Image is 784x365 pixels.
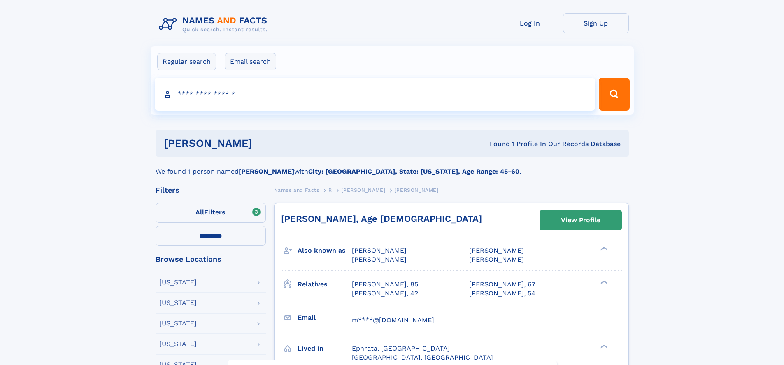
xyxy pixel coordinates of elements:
button: Search Button [599,78,629,111]
div: [US_STATE] [159,300,197,306]
span: [PERSON_NAME] [341,187,385,193]
a: [PERSON_NAME] [341,185,385,195]
span: [PERSON_NAME] [469,246,524,254]
label: Regular search [157,53,216,70]
span: R [328,187,332,193]
a: [PERSON_NAME], 54 [469,289,535,298]
h3: Also known as [298,244,352,258]
div: Found 1 Profile In Our Records Database [371,139,621,149]
div: ❯ [598,344,608,349]
span: [PERSON_NAME] [395,187,439,193]
h3: Lived in [298,342,352,356]
a: [PERSON_NAME], 42 [352,289,418,298]
div: [US_STATE] [159,341,197,347]
input: search input [155,78,596,111]
a: Sign Up [563,13,629,33]
span: [PERSON_NAME] [352,246,407,254]
h3: Relatives [298,277,352,291]
span: All [195,208,204,216]
div: ❯ [598,246,608,251]
b: City: [GEOGRAPHIC_DATA], State: [US_STATE], Age Range: 45-60 [308,167,519,175]
div: Filters [156,186,266,194]
label: Email search [225,53,276,70]
img: Logo Names and Facts [156,13,274,35]
a: R [328,185,332,195]
div: [US_STATE] [159,320,197,327]
a: Names and Facts [274,185,319,195]
b: [PERSON_NAME] [239,167,294,175]
span: [PERSON_NAME] [469,256,524,263]
div: ❯ [598,279,608,285]
span: [PERSON_NAME] [352,256,407,263]
div: View Profile [561,211,600,230]
div: Browse Locations [156,256,266,263]
a: View Profile [540,210,621,230]
div: We found 1 person named with . [156,157,629,177]
a: [PERSON_NAME], Age [DEMOGRAPHIC_DATA] [281,214,482,224]
a: [PERSON_NAME], 67 [469,280,535,289]
a: Log In [497,13,563,33]
span: Ephrata, [GEOGRAPHIC_DATA] [352,344,450,352]
label: Filters [156,203,266,223]
span: [GEOGRAPHIC_DATA], [GEOGRAPHIC_DATA] [352,353,493,361]
h3: Email [298,311,352,325]
h1: [PERSON_NAME] [164,138,371,149]
div: [US_STATE] [159,279,197,286]
a: [PERSON_NAME], 85 [352,280,418,289]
